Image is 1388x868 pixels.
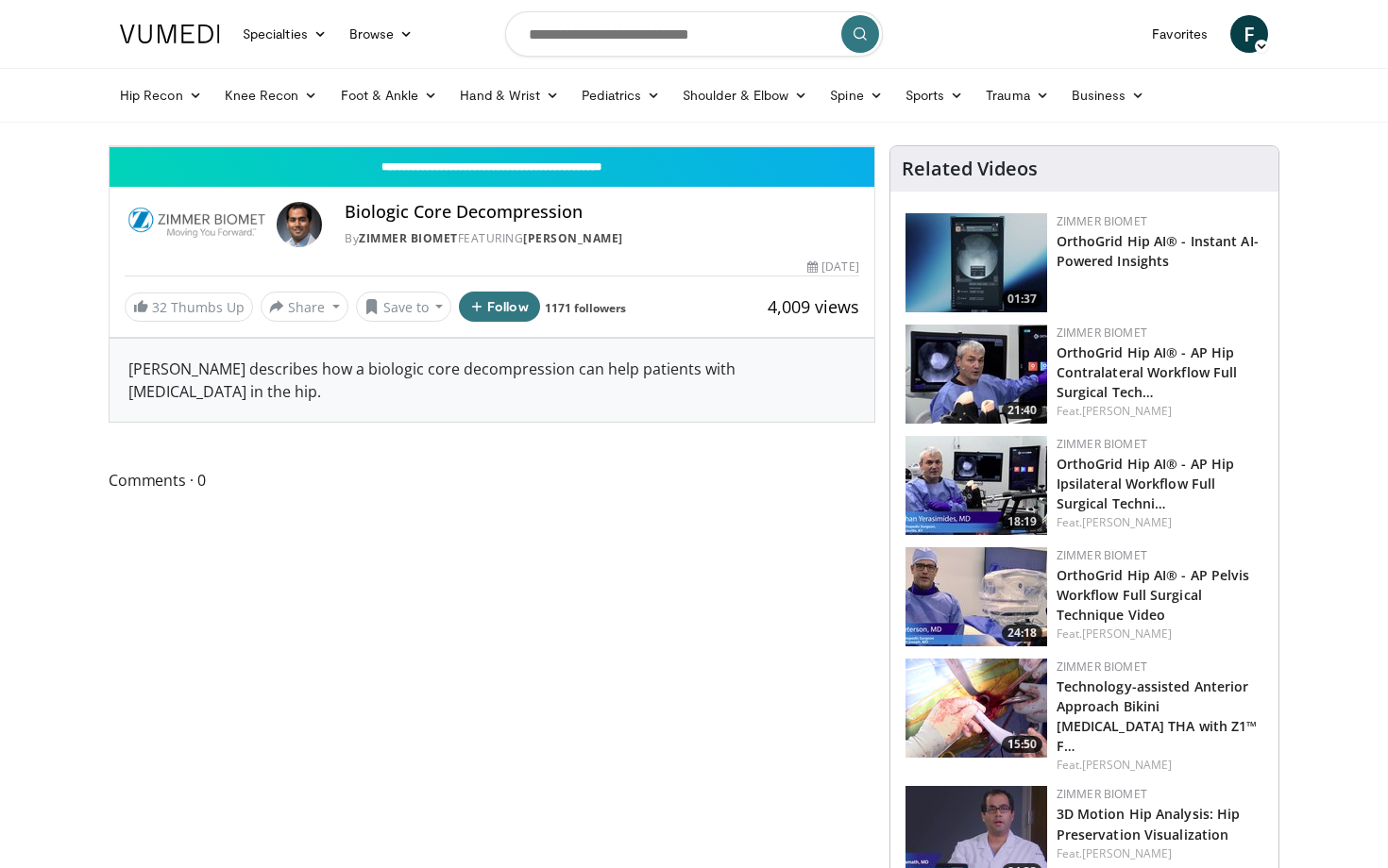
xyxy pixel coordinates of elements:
[1057,455,1235,512] a: OrthoGrid Hip AI® - AP Hip Ipsilateral Workflow Full Surgical Techni…
[819,76,893,114] a: Spine
[570,76,671,114] a: Pediatrics
[359,230,458,246] a: Zimmer Biomet
[330,76,449,114] a: Foot & Ankle
[1002,513,1042,530] span: 18:19
[277,202,322,247] img: Avatar
[1057,786,1147,802] a: Zimmer Biomet
[1057,403,1263,420] div: Feat.
[261,292,348,322] button: Share
[345,202,858,223] h4: Biologic Core Decompression
[906,213,1047,312] a: 01:37
[459,292,540,322] button: Follow
[1082,757,1172,773] a: [PERSON_NAME]
[807,259,858,275] div: [DATE]
[125,202,269,247] img: Zimmer Biomet
[345,230,858,247] div: By FEATURING
[231,15,338,53] a: Specialties
[906,659,1047,758] a: 15:50
[1057,213,1147,229] a: Zimmer Biomet
[1060,76,1157,114] a: Business
[1057,325,1147,341] a: Zimmer Biomet
[125,292,253,322] a: 32 Thumbs Up
[906,436,1047,535] img: 503c3a3d-ad76-4115-a5ba-16c0230cde33.150x105_q85_crop-smart_upscale.jpg
[1082,845,1172,861] a: [PERSON_NAME]
[906,547,1047,646] a: 24:18
[906,213,1047,312] img: 51d03d7b-a4ba-45b7-9f92-2bfbd1feacc3.150x105_q85_crop-smart_upscale.jpg
[1057,626,1263,643] div: Feat.
[1057,232,1259,270] a: OrthoGrid Hip AI® - Instant AI-Powered Insights
[110,339,874,422] div: [PERSON_NAME] describes how a biologic core decompression can help patients with [MEDICAL_DATA] i...
[906,547,1047,646] img: c80c1d29-5d08-4b57-b833-2b3295cd5297.150x105_q85_crop-smart_upscale.jpg
[1057,547,1147,563] a: Zimmer Biomet
[1057,436,1147,452] a: Zimmer Biomet
[906,436,1047,535] a: 18:19
[152,298,167,316] span: 32
[110,146,874,147] video-js: Video Player
[1057,845,1263,862] div: Feat.
[1002,625,1042,642] span: 24:18
[906,325,1047,424] img: 96a9cbbb-25ee-4404-ab87-b32d60616ad7.150x105_q85_crop-smart_upscale.jpg
[906,659,1047,758] img: 896f6787-b5f3-455d-928f-da3bb3055a34.png.150x105_q85_crop-smart_upscale.png
[1141,15,1219,53] a: Favorites
[1002,402,1042,419] span: 21:40
[1082,403,1172,419] a: [PERSON_NAME]
[523,230,623,246] a: [PERSON_NAME]
[1057,343,1238,401] a: OrthoGrid Hip AI® - AP Hip Contralateral Workflow Full Surgical Tech…
[902,158,1038,180] h4: Related Videos
[545,300,626,316] a: 1171 followers
[109,468,875,492] span: Comments 0
[338,15,425,53] a: Browse
[974,76,1060,114] a: Trauma
[449,76,570,114] a: Hand & Wrist
[1057,566,1250,624] a: OrthoGrid Hip AI® - AP Pelvis Workflow Full Surgical Technique Video
[1057,514,1263,531] div: Feat.
[1057,757,1263,774] div: Feat.
[109,76,213,114] a: Hip Recon
[213,76,330,114] a: Knee Recon
[1057,677,1258,755] a: Technology-assisted Anterior Approach Bikini [MEDICAL_DATA] THA with Z1™ F…
[1057,659,1147,675] a: Zimmer Biomet
[671,76,819,114] a: Shoulder & Elbow
[1082,626,1172,642] a: [PERSON_NAME]
[356,292,452,322] button: Save to
[1002,736,1042,753] span: 15:50
[120,25,220,43] img: VuMedi Logo
[894,76,975,114] a: Sports
[906,325,1047,424] a: 21:40
[505,11,883,57] input: Search topics, interventions
[1002,291,1042,308] span: 01:37
[1057,805,1241,843] a: 3D Motion Hip Analysis: Hip Preservation Visualization
[1230,15,1268,53] a: F
[768,295,859,318] span: 4,009 views
[1082,514,1172,530] a: [PERSON_NAME]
